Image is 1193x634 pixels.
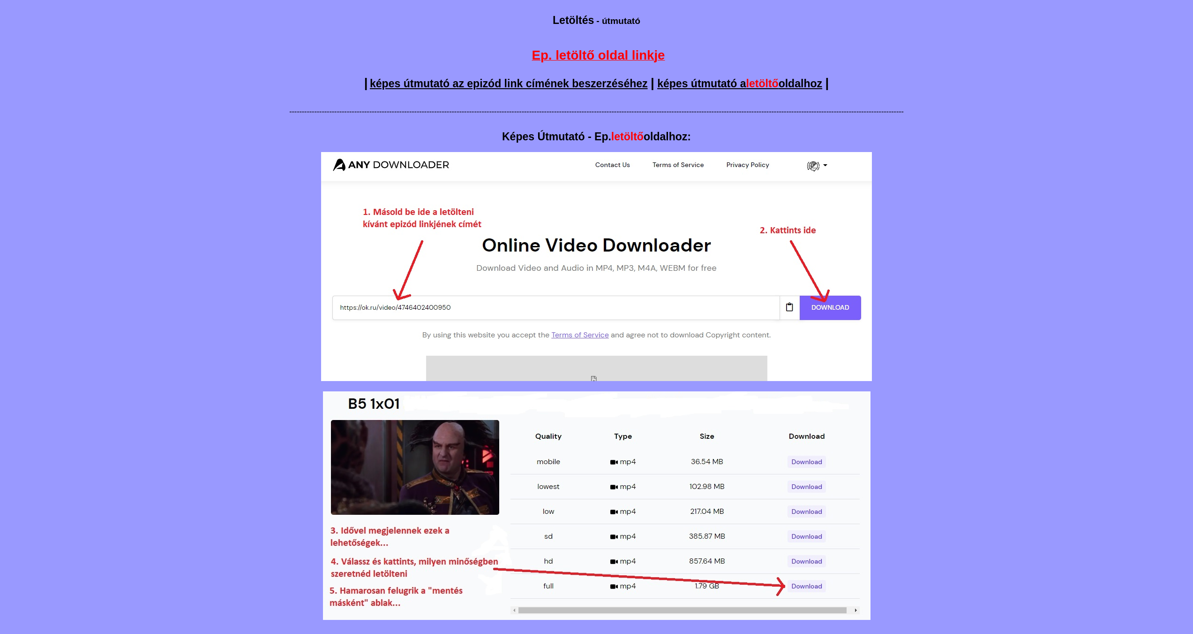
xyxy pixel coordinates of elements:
small: Képes Útmutató - Ep. oldalhoz: [502,130,691,143]
span: | [651,76,654,90]
a: képes útmutató aletöltőoldalhoz [657,77,822,90]
a: képes útmutató az epizód link címének beszerzéséhez [370,77,648,90]
big: Letöltés [553,14,594,26]
span: letöltő [746,77,779,90]
a: Ep. letöltő oldal linkje [532,53,665,61]
span: - útmutató [596,16,640,26]
span: Ep. letöltő oldal linkje [532,48,665,62]
span: letöltő [611,130,644,143]
span: | [825,76,829,90]
span: | [364,76,368,90]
